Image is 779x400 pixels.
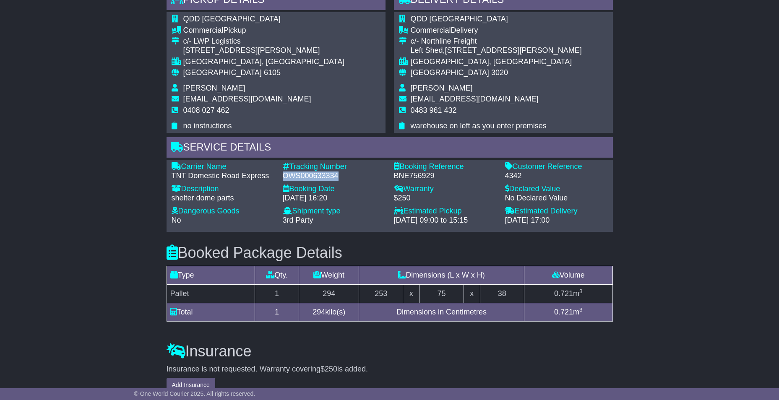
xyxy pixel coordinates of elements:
td: Pallet [167,285,255,303]
td: 38 [480,285,524,303]
div: TNT Domestic Road Express [172,171,274,181]
span: 0408 027 462 [183,106,229,114]
span: 3020 [491,68,508,77]
td: 1 [255,303,299,322]
td: Total [167,303,255,322]
span: no instructions [183,122,232,130]
span: 0.721 [554,308,573,316]
div: Insurance is not requested. Warranty covering is added. [167,365,613,374]
div: Shipment type [283,207,386,216]
span: Commercial [411,26,451,34]
td: 294 [299,285,359,303]
div: Booking Date [283,184,386,194]
td: Dimensions in Centimetres [359,303,524,322]
td: x [464,285,480,303]
div: [STREET_ADDRESS][PERSON_NAME] [183,46,345,55]
div: shelter dome parts [172,194,274,203]
sup: 3 [579,288,583,294]
td: m [524,303,612,322]
td: Weight [299,266,359,285]
span: 0.721 [554,289,573,298]
sup: 3 [579,306,583,313]
div: OWS000633334 [283,171,386,181]
div: Tracking Number [283,162,386,171]
span: [EMAIL_ADDRESS][DOMAIN_NAME] [183,95,311,103]
td: Dimensions (L x W x H) [359,266,524,285]
span: [GEOGRAPHIC_DATA] [411,68,489,77]
div: Estimated Pickup [394,207,497,216]
div: c/- LWP Logistics [183,37,345,46]
span: [EMAIL_ADDRESS][DOMAIN_NAME] [411,95,539,103]
div: c/- Northline Freight [411,37,582,46]
div: [DATE] 16:20 [283,194,386,203]
td: 75 [419,285,464,303]
span: 6105 [264,68,281,77]
div: Description [172,184,274,194]
div: Declared Value [505,184,608,194]
div: Carrier Name [172,162,274,171]
td: Volume [524,266,612,285]
h3: Insurance [167,343,613,360]
div: [GEOGRAPHIC_DATA], [GEOGRAPHIC_DATA] [183,57,345,67]
div: Pickup [183,26,345,35]
div: Service Details [167,137,613,160]
span: $250 [320,365,337,373]
button: Add Insurance [167,378,215,392]
div: Delivery [411,26,582,35]
td: kilo(s) [299,303,359,322]
div: Dangerous Goods [172,207,274,216]
div: $250 [394,194,497,203]
div: [DATE] 17:00 [505,216,608,225]
span: warehouse on left as you enter premises [411,122,547,130]
span: [PERSON_NAME] [183,84,245,92]
div: No Declared Value [505,194,608,203]
span: 3rd Party [283,216,313,224]
span: [PERSON_NAME] [411,84,473,92]
td: m [524,285,612,303]
div: Warranty [394,184,497,194]
div: BNE756929 [394,171,497,181]
span: Commercial [183,26,224,34]
td: 253 [359,285,403,303]
span: [GEOGRAPHIC_DATA] [183,68,262,77]
td: Type [167,266,255,285]
h3: Booked Package Details [167,244,613,261]
div: Estimated Delivery [505,207,608,216]
span: No [172,216,181,224]
div: [DATE] 09:00 to 15:15 [394,216,497,225]
span: © One World Courier 2025. All rights reserved. [134,390,255,397]
td: Qty. [255,266,299,285]
div: Booking Reference [394,162,497,171]
div: 4342 [505,171,608,181]
div: [GEOGRAPHIC_DATA], [GEOGRAPHIC_DATA] [411,57,582,67]
div: Customer Reference [505,162,608,171]
span: QDD [GEOGRAPHIC_DATA] [411,15,508,23]
td: x [403,285,419,303]
span: 0483 961 432 [411,106,457,114]
span: 294 [313,308,325,316]
td: 1 [255,285,299,303]
div: Left Shed,[STREET_ADDRESS][PERSON_NAME] [411,46,582,55]
span: QDD [GEOGRAPHIC_DATA] [183,15,281,23]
